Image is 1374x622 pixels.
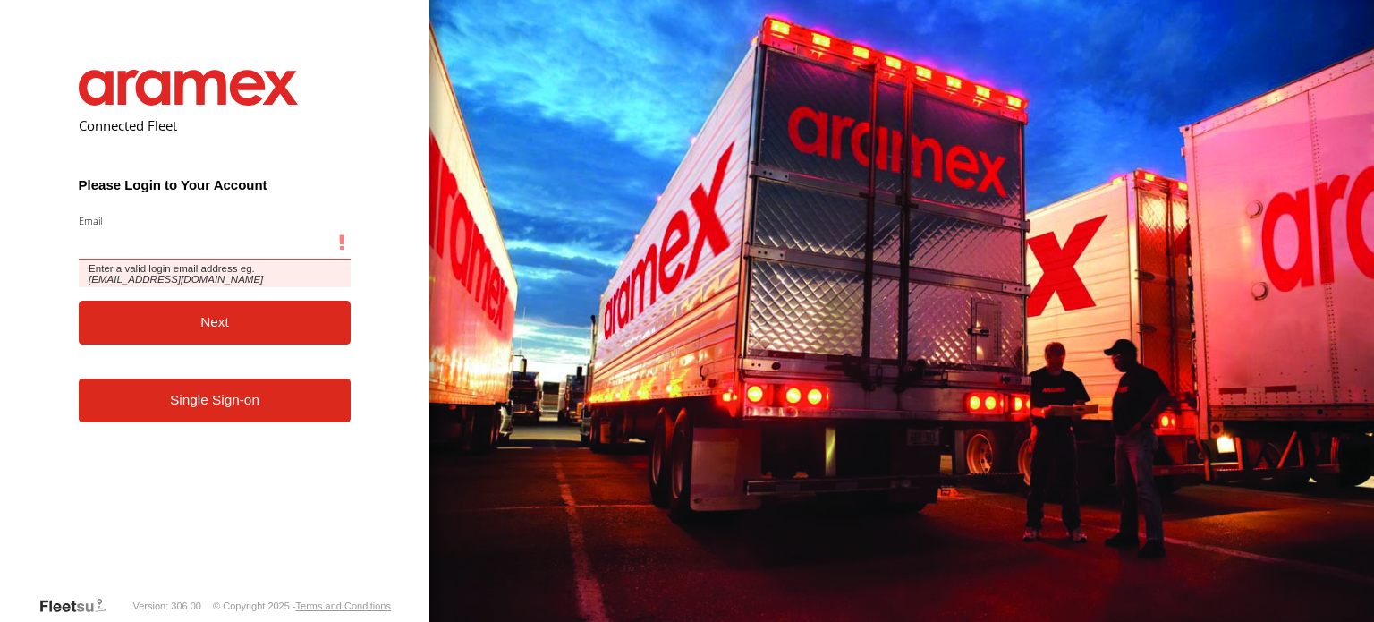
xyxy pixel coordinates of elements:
span: Enter a valid login email address eg. [79,260,352,287]
em: [EMAIL_ADDRESS][DOMAIN_NAME] [89,274,263,285]
label: Email [79,214,352,227]
h3: Please Login to Your Account [79,177,352,192]
a: Terms and Conditions [296,601,391,611]
a: Single Sign-on [79,379,352,422]
img: Aramex [79,70,299,106]
a: Visit our Website [38,597,121,615]
div: © Copyright 2025 - [213,601,391,611]
h2: Connected Fleet [79,116,352,134]
div: Version: 306.00 [133,601,201,611]
button: Next [79,301,352,345]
